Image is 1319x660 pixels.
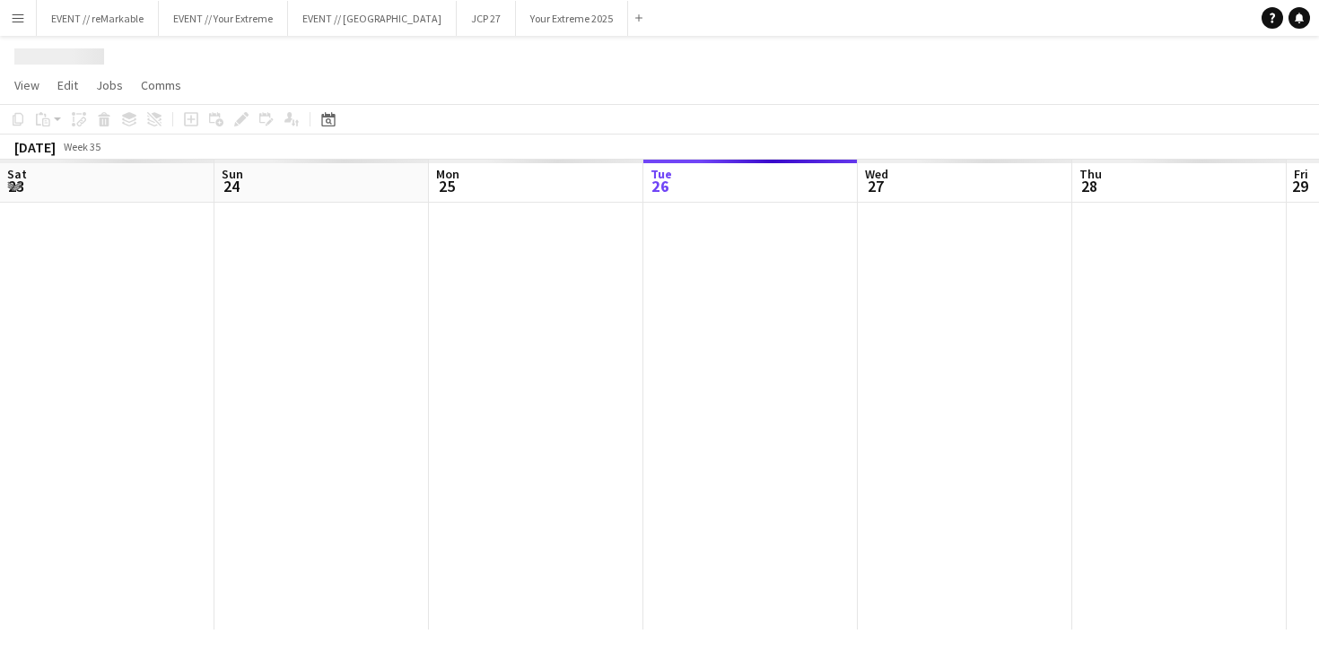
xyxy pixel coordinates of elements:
[288,1,457,36] button: EVENT // [GEOGRAPHIC_DATA]
[219,176,243,196] span: 24
[57,77,78,93] span: Edit
[7,166,27,182] span: Sat
[433,176,459,196] span: 25
[457,1,516,36] button: JCP 27
[865,166,888,182] span: Wed
[59,140,104,153] span: Week 35
[37,1,159,36] button: EVENT // reMarkable
[134,74,188,97] a: Comms
[14,77,39,93] span: View
[1291,176,1308,196] span: 29
[648,176,672,196] span: 26
[96,77,123,93] span: Jobs
[50,74,85,97] a: Edit
[1079,166,1102,182] span: Thu
[222,166,243,182] span: Sun
[1077,176,1102,196] span: 28
[516,1,628,36] button: Your Extreme 2025
[141,77,181,93] span: Comms
[159,1,288,36] button: EVENT // Your Extreme
[4,176,27,196] span: 23
[862,176,888,196] span: 27
[7,74,47,97] a: View
[1294,166,1308,182] span: Fri
[14,138,56,156] div: [DATE]
[436,166,459,182] span: Mon
[651,166,672,182] span: Tue
[89,74,130,97] a: Jobs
